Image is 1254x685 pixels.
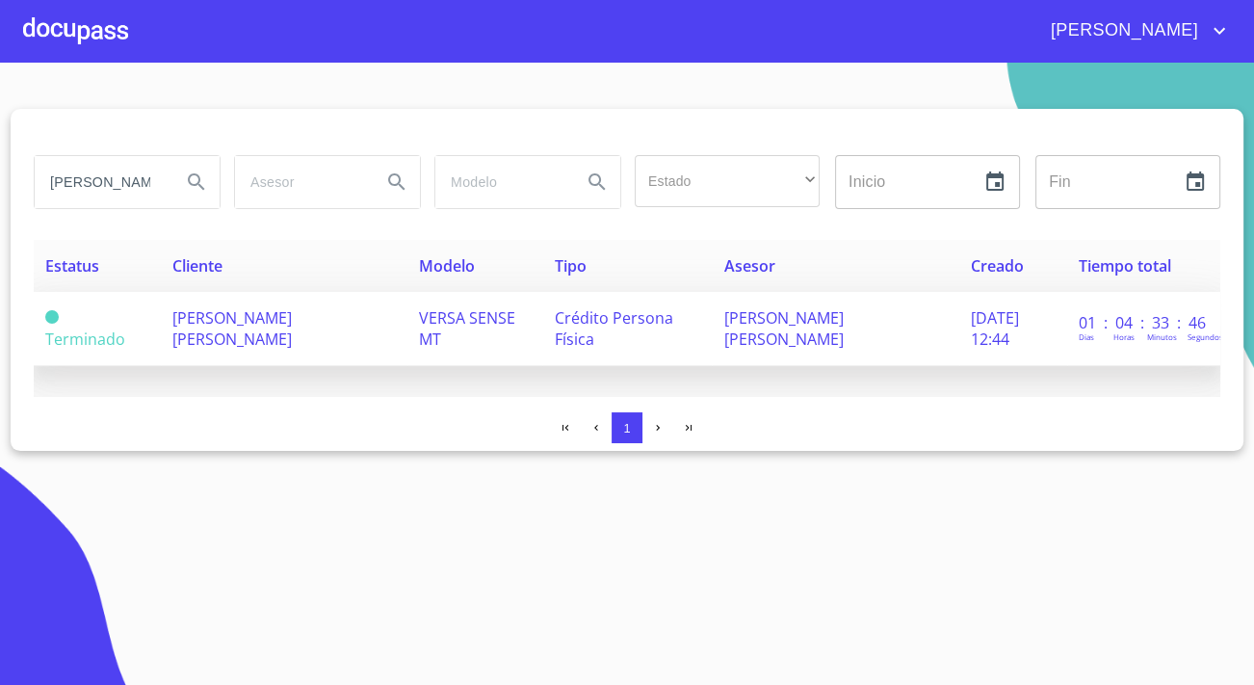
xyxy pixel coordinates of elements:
[172,307,292,350] span: [PERSON_NAME] [PERSON_NAME]
[635,155,820,207] div: ​
[45,329,125,350] span: Terminado
[374,159,420,205] button: Search
[623,421,630,435] span: 1
[1036,15,1208,46] span: [PERSON_NAME]
[1036,15,1231,46] button: account of current user
[435,156,566,208] input: search
[971,307,1019,350] span: [DATE] 12:44
[574,159,620,205] button: Search
[419,307,515,350] span: VERSA SENSE MT
[419,255,475,277] span: Modelo
[1147,331,1177,342] p: Minutos
[45,310,59,324] span: Terminado
[1113,331,1135,342] p: Horas
[45,255,99,277] span: Estatus
[172,255,222,277] span: Cliente
[1079,331,1094,342] p: Dias
[1079,255,1171,277] span: Tiempo total
[35,156,166,208] input: search
[971,255,1024,277] span: Creado
[173,159,220,205] button: Search
[723,255,774,277] span: Asesor
[612,412,642,443] button: 1
[554,307,672,350] span: Crédito Persona Física
[1188,331,1223,342] p: Segundos
[1079,312,1209,333] p: 01 : 04 : 33 : 46
[554,255,586,277] span: Tipo
[723,307,843,350] span: [PERSON_NAME] [PERSON_NAME]
[235,156,366,208] input: search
